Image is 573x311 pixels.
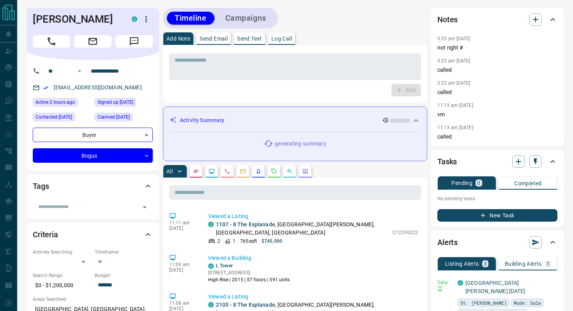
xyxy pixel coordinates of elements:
[95,98,153,109] div: Mon Aug 22 2016
[169,226,196,231] p: [DATE]
[460,299,507,307] span: St. [PERSON_NAME]
[437,44,557,52] p: not right #
[271,36,292,41] p: Log Call
[97,98,133,106] span: Signed up [DATE]
[505,261,542,267] p: Building Alerts
[208,276,290,283] p: High-Rise | 2015 | 57 floors | 591 units
[35,98,75,106] span: Active 2 hours ago
[437,13,458,26] h2: Notes
[43,85,48,91] svg: Email Verified
[216,263,233,268] a: L Tower
[445,261,479,267] p: Listing Alerts
[514,299,541,307] span: Mode: Sale
[224,168,230,174] svg: Calls
[33,35,70,48] span: Call
[477,180,480,186] p: 0
[437,88,557,96] p: called
[437,155,457,168] h2: Tasks
[302,168,308,174] svg: Agent Actions
[437,110,557,119] p: vm
[271,168,277,174] svg: Requests
[54,84,142,91] a: [EMAIL_ADDRESS][DOMAIN_NAME]
[437,209,557,222] button: New Task
[169,267,196,273] p: [DATE]
[216,221,275,227] a: 1107 - 8 The Esplanade
[484,261,487,267] p: 3
[33,180,49,192] h2: Tags
[208,269,290,276] p: [STREET_ADDRESS]
[437,233,557,252] div: Alerts
[237,36,262,41] p: Send Text
[437,286,443,291] svg: Push Notification Only
[166,36,190,41] p: Add Note
[437,10,557,29] div: Notes
[208,302,214,307] div: condos.ca
[240,238,257,245] p: 765 sqft
[33,228,58,241] h2: Criteria
[33,148,153,163] div: Bogus
[240,168,246,174] svg: Emails
[139,202,150,213] button: Open
[33,249,91,256] p: Actively Searching:
[95,249,153,256] p: Timeframe:
[514,181,542,186] p: Completed
[218,238,220,245] p: 2
[437,193,557,204] p: No pending tasks
[208,222,214,227] div: condos.ca
[208,254,418,262] p: Viewed a Building
[169,220,196,226] p: 11:11 am
[33,128,153,142] div: Buyer
[546,261,550,267] p: 1
[208,263,214,269] div: condos.ca
[437,58,470,64] p: 5:23 pm [DATE]
[33,272,91,279] p: Search Range:
[35,113,72,121] span: Contacted [DATE]
[167,12,214,25] button: Timeline
[218,12,274,25] button: Campaigns
[255,168,262,174] svg: Listing Alerts
[451,180,472,186] p: Pending
[33,279,91,292] p: $0 - $1,200,000
[262,238,282,245] p: $745,000
[209,168,215,174] svg: Lead Browsing Activity
[132,16,137,22] div: condos.ca
[115,35,153,48] span: Message
[200,36,228,41] p: Send Email
[74,35,111,48] span: Email
[170,113,421,128] div: Activity Summary
[97,113,130,121] span: Claimed [DATE]
[286,168,293,174] svg: Opportunities
[437,66,557,74] p: called
[437,103,473,108] p: 11:13 am [DATE]
[33,13,120,25] h1: [PERSON_NAME]
[458,280,463,286] div: condos.ca
[33,225,153,244] div: Criteria
[216,220,389,237] p: , [GEOGRAPHIC_DATA][PERSON_NAME], [GEOGRAPHIC_DATA], [GEOGRAPHIC_DATA]
[180,116,224,124] p: Activity Summary
[437,80,470,86] p: 5:23 pm [DATE]
[166,169,173,174] p: All
[33,296,153,303] p: Areas Searched:
[437,125,473,130] p: 11:13 am [DATE]
[208,293,418,301] p: Viewed a Listing
[95,272,153,279] p: Budget:
[169,300,196,306] p: 11:08 am
[465,280,525,294] a: [GEOGRAPHIC_DATA][PERSON_NAME] [DATE]
[233,238,235,245] p: 1
[95,113,153,124] div: Fri Jul 14 2023
[193,168,199,174] svg: Notes
[437,36,470,41] p: 5:23 pm [DATE]
[216,302,275,308] a: 2105 - 8 The Esplanade
[437,133,557,141] p: called
[75,66,84,76] button: Open
[33,113,91,124] div: Mon Apr 28 2025
[208,212,418,220] p: Viewed a Listing
[437,279,453,286] p: Daily
[437,152,557,171] div: Tasks
[33,177,153,195] div: Tags
[169,262,196,267] p: 11:09 am
[275,140,326,148] p: generating summary
[393,229,418,236] p: C12296222
[437,236,458,249] h2: Alerts
[33,98,91,109] div: Tue Sep 16 2025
